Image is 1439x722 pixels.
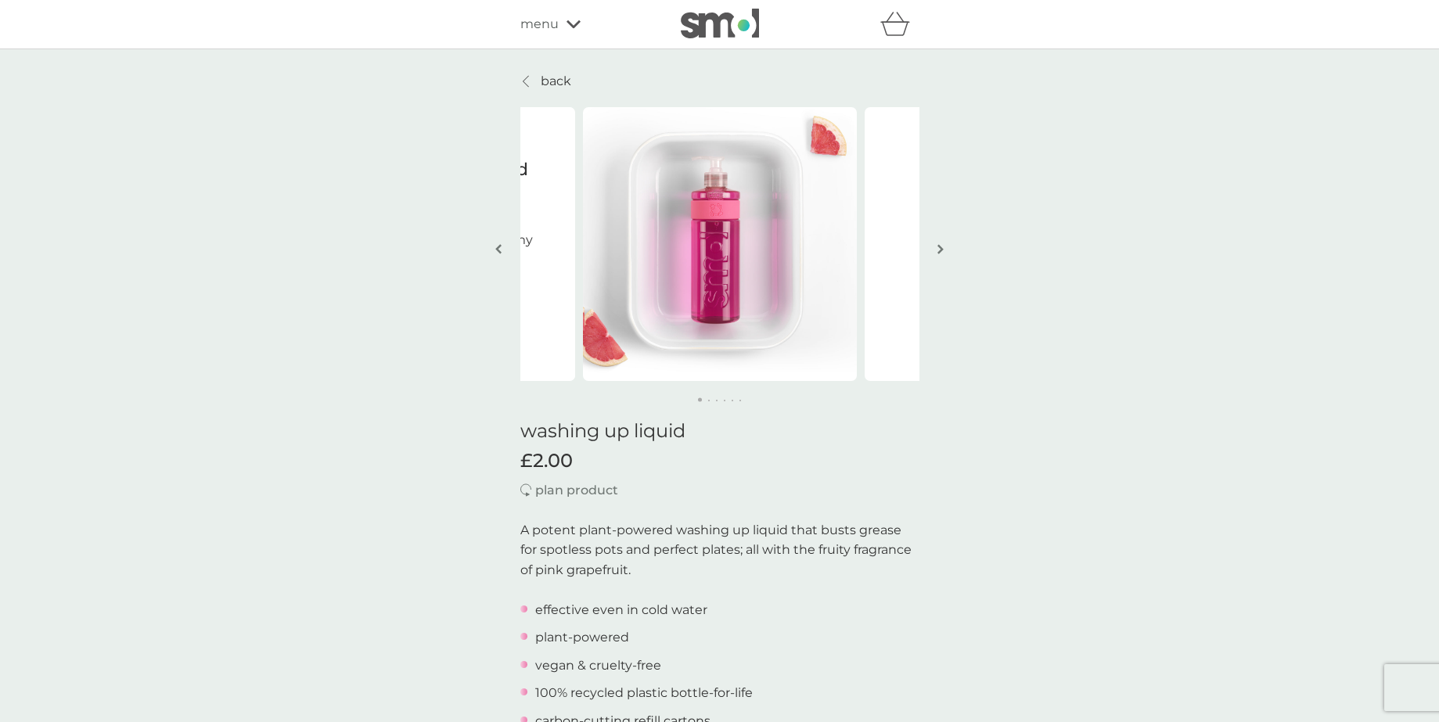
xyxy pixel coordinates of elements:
[520,520,919,580] p: A potent plant-powered washing up liquid that busts grease for spotless pots and perfect plates; ...
[535,480,618,501] p: plan product
[520,450,573,472] span: £2.00
[495,243,502,255] img: left-arrow.svg
[937,243,944,255] img: right-arrow.svg
[681,9,759,38] img: smol
[535,600,707,620] p: effective even in cold water
[520,71,571,92] a: back
[535,627,629,648] p: plant-powered
[535,683,753,703] p: 100% recycled plastic bottle-for-life
[880,9,919,40] div: basket
[541,71,571,92] p: back
[535,656,661,676] p: vegan & cruelty-free
[520,14,559,34] span: menu
[520,420,919,443] h1: washing up liquid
